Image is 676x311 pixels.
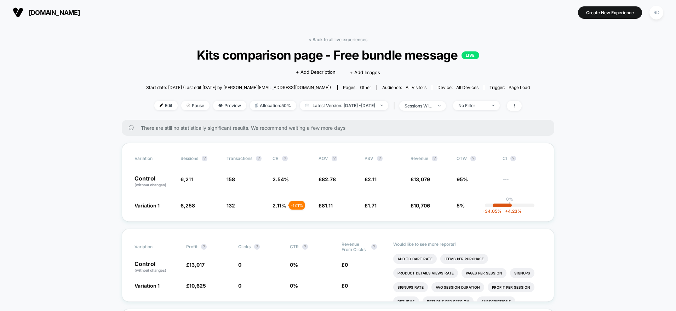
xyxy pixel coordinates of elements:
p: Control [134,176,173,188]
span: £ [365,176,377,182]
span: Variation 1 [134,202,160,209]
img: rebalance [255,104,258,107]
span: 82.78 [322,176,336,182]
p: Would like to see more reports? [393,241,542,247]
div: sessions with impression [405,103,433,109]
span: £ [186,262,205,268]
div: - 17.1 % [289,201,305,210]
p: Control [134,261,179,273]
button: ? [371,244,377,250]
span: Start date: [DATE] (Last edit [DATE] by [PERSON_NAME][EMAIL_ADDRESS][DOMAIN_NAME]) [146,85,331,90]
button: ? [256,156,262,161]
button: [DOMAIN_NAME] [11,7,82,18]
span: Allocation: 50% [250,101,296,110]
span: 4.23 % [502,209,522,214]
li: Signups [510,268,534,278]
li: Add To Cart Rate [393,254,437,264]
li: Returns Per Session [423,296,474,306]
span: Clicks [238,244,251,249]
button: ? [201,244,207,250]
span: CI [503,156,542,161]
span: + Add Description [296,69,336,76]
span: 81.11 [322,202,333,209]
span: 13,017 [189,262,205,268]
span: 6,211 [181,176,193,182]
span: Transactions [227,156,252,161]
span: All Visitors [406,85,426,90]
span: 2.11 [368,176,377,182]
span: [DOMAIN_NAME] [29,9,80,16]
span: £ [342,283,348,289]
img: Visually logo [13,7,23,18]
button: ? [254,244,260,250]
span: Kits comparison page - Free bundle message [165,48,510,62]
span: £ [319,176,336,182]
span: 0 % [290,283,298,289]
li: Pages Per Session [462,268,506,278]
button: ? [510,156,516,161]
span: 0 % [290,262,298,268]
span: --- [503,177,542,188]
span: £ [365,202,377,209]
span: Edit [154,101,178,110]
button: ? [377,156,383,161]
li: Items Per Purchase [440,254,488,264]
span: 0 [345,262,348,268]
span: (without changes) [134,268,166,272]
div: RD [649,6,663,20]
span: 0 [238,283,241,289]
span: Variation [134,156,173,161]
span: CR [273,156,279,161]
span: £ [411,176,430,182]
span: 0 [345,283,348,289]
p: | [509,202,510,207]
span: Page Load [509,85,530,90]
span: PSV [365,156,373,161]
p: 0% [506,196,513,202]
span: other [360,85,371,90]
span: Variation 1 [134,283,160,289]
div: Pages: [343,85,371,90]
span: Latest Version: [DATE] - [DATE] [300,101,388,110]
span: 10,625 [189,283,206,289]
span: 2.54 % [273,176,289,182]
button: ? [432,156,437,161]
span: 95% [457,176,468,182]
span: £ [186,283,206,289]
img: end [187,104,190,107]
div: Audience: [382,85,426,90]
img: calendar [305,104,309,107]
div: Trigger: [489,85,530,90]
span: Device: [432,85,484,90]
span: 6,258 [181,202,195,209]
span: Profit [186,244,197,249]
span: Preview [213,101,246,110]
img: edit [160,104,163,107]
span: (without changes) [134,183,166,187]
li: Returns [393,296,419,306]
span: 10,706 [414,202,430,209]
button: ? [202,156,207,161]
img: end [438,105,441,106]
span: OTW [457,156,495,161]
span: 0 [238,262,241,268]
span: £ [319,202,333,209]
span: Pause [181,101,210,110]
span: 2.11 % [273,202,286,209]
span: £ [411,202,430,209]
span: | [392,101,399,111]
span: £ [342,262,348,268]
div: No Filter [458,103,487,108]
span: -34.05 % [483,209,502,214]
p: LIVE [462,51,479,59]
span: Revenue From Clicks [342,241,368,252]
span: 1.71 [368,202,377,209]
span: Variation [134,241,173,252]
li: Product Details Views Rate [393,268,458,278]
span: There are still no statistically significant results. We recommend waiting a few more days [141,125,540,131]
button: RD [647,5,665,20]
button: ? [332,156,337,161]
button: ? [302,244,308,250]
img: end [380,105,383,106]
span: Revenue [411,156,428,161]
